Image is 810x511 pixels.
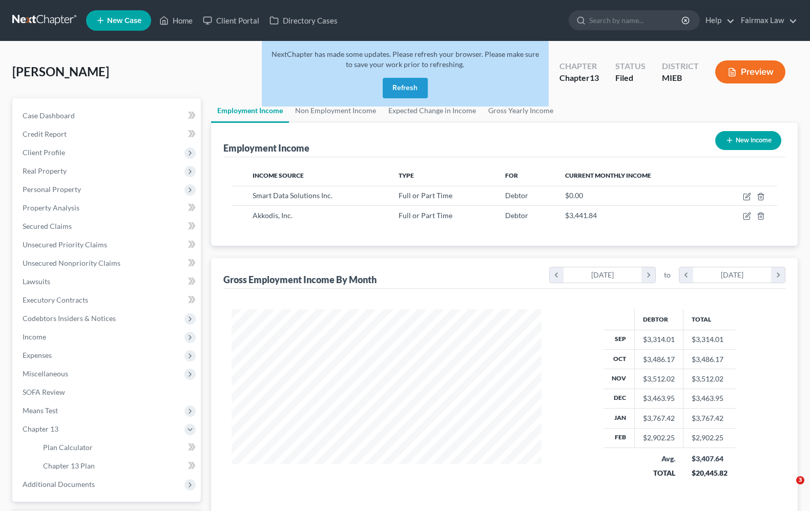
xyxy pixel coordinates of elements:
span: Means Test [23,406,58,415]
th: Sep [604,330,635,349]
span: Client Profile [23,148,65,157]
a: Unsecured Nonpriority Claims [14,254,201,272]
span: Chapter 13 Plan [43,461,95,470]
td: $2,902.25 [683,428,736,448]
span: NextChapter has made some updates. Please refresh your browser. Please make sure to save your wor... [272,50,539,69]
div: $3,463.95 [643,393,675,403]
div: $2,902.25 [643,433,675,443]
div: $3,407.64 [692,454,728,464]
a: Plan Calculator [35,438,201,457]
span: Case Dashboard [23,111,75,120]
div: Chapter [559,72,599,84]
span: New Case [107,17,141,25]
div: Status [615,60,646,72]
span: Plan Calculator [43,443,93,452]
span: Expenses [23,351,52,359]
button: Preview [715,60,785,83]
div: MIEB [662,72,699,84]
i: chevron_right [641,267,655,283]
a: Employment Income [211,98,289,123]
a: Lawsuits [14,272,201,291]
div: [DATE] [564,267,642,283]
div: Avg. [643,454,675,464]
span: [PERSON_NAME] [12,64,109,79]
div: Filed [615,72,646,84]
div: TOTAL [643,468,675,478]
button: New Income [715,131,781,150]
th: Total [683,309,736,330]
th: Oct [604,349,635,369]
span: Current Monthly Income [565,172,651,179]
a: Executory Contracts [14,291,201,309]
div: Employment Income [223,142,309,154]
span: 13 [590,73,599,82]
span: Income [23,332,46,341]
td: $3,314.01 [683,330,736,349]
th: Feb [604,428,635,448]
span: Secured Claims [23,222,72,230]
span: Codebtors Insiders & Notices [23,314,116,323]
span: Real Property [23,166,67,175]
i: chevron_left [550,267,564,283]
span: Debtor [505,211,528,220]
span: Debtor [505,191,528,200]
td: $3,512.02 [683,369,736,389]
button: Refresh [383,78,428,98]
a: SOFA Review [14,383,201,401]
span: Property Analysis [23,203,79,212]
div: $3,512.02 [643,374,675,384]
td: $3,767.42 [683,409,736,428]
div: $3,314.01 [643,334,675,345]
span: Credit Report [23,130,67,138]
div: [DATE] [693,267,772,283]
a: Client Portal [198,11,264,30]
div: Chapter [559,60,599,72]
a: Home [154,11,198,30]
span: Additional Documents [23,480,95,488]
span: Full or Part Time [399,191,452,200]
th: Nov [604,369,635,389]
div: $3,486.17 [643,354,675,365]
td: $3,463.95 [683,389,736,408]
span: Type [399,172,414,179]
span: SOFA Review [23,388,65,396]
span: Full or Part Time [399,211,452,220]
a: Fairmax Law [736,11,797,30]
span: Akkodis, Inc. [253,211,293,220]
span: 3 [796,476,804,484]
span: $0.00 [565,191,583,200]
iframe: Intercom live chat [775,476,800,501]
a: Property Analysis [14,199,201,217]
div: Gross Employment Income By Month [223,273,377,286]
a: Case Dashboard [14,107,201,125]
th: Debtor [635,309,683,330]
span: Miscellaneous [23,369,68,378]
th: Dec [604,389,635,408]
span: Lawsuits [23,277,50,286]
span: For [505,172,518,179]
div: $20,445.82 [692,468,728,478]
th: Jan [604,409,635,428]
a: Unsecured Priority Claims [14,236,201,254]
span: $3,441.84 [565,211,597,220]
div: $3,767.42 [643,413,675,423]
i: chevron_left [679,267,693,283]
div: District [662,60,699,72]
input: Search by name... [589,11,683,30]
span: Income Source [253,172,304,179]
i: chevron_right [771,267,785,283]
span: Personal Property [23,185,81,194]
td: $3,486.17 [683,349,736,369]
a: Secured Claims [14,217,201,236]
a: Credit Report [14,125,201,143]
a: Directory Cases [264,11,343,30]
span: Unsecured Priority Claims [23,240,107,249]
span: Chapter 13 [23,424,58,433]
span: Smart Data Solutions Inc. [253,191,333,200]
a: Help [700,11,735,30]
span: to [664,270,671,280]
a: Chapter 13 Plan [35,457,201,475]
span: Executory Contracts [23,295,88,304]
span: Unsecured Nonpriority Claims [23,259,120,267]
